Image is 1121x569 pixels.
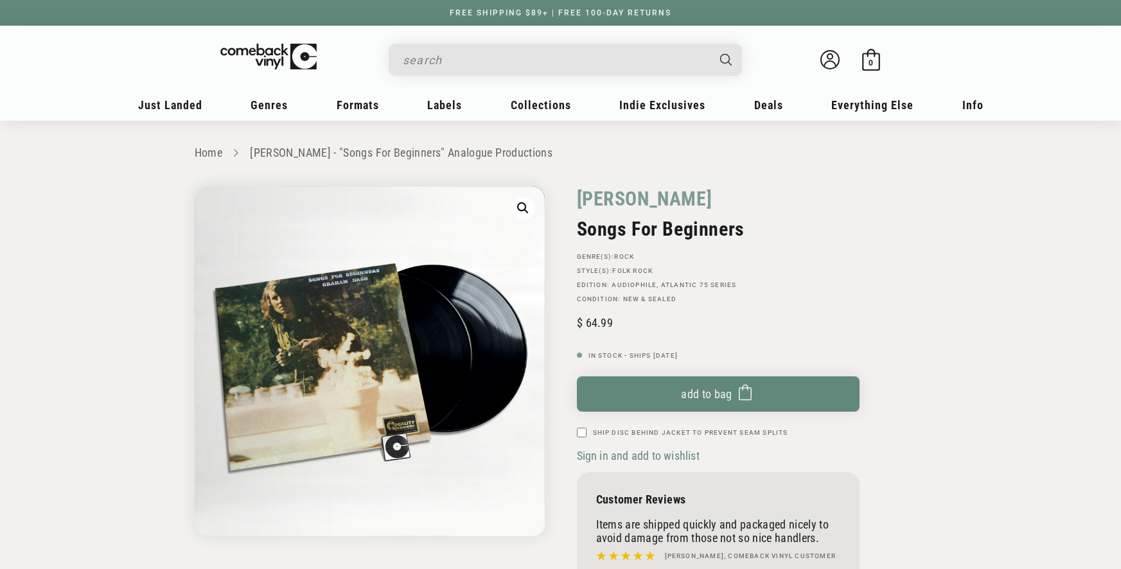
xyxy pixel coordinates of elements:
[511,98,571,112] span: Collections
[577,186,712,211] a: [PERSON_NAME]
[577,448,703,463] button: Sign in and add to wishlist
[831,98,914,112] span: Everything Else
[869,58,873,67] span: 0
[251,98,288,112] span: Genres
[614,253,634,260] a: Rock
[577,376,860,412] button: Add to bag
[577,352,860,360] p: In Stock - Ships [DATE]
[665,551,836,561] h4: [PERSON_NAME], Comeback Vinyl customer
[577,267,860,275] p: STYLE(S):
[596,548,655,565] img: star5.svg
[337,98,379,112] span: Formats
[195,146,222,159] a: Home
[577,218,860,240] h2: Songs For Beginners
[403,47,707,73] input: search
[427,98,462,112] span: Labels
[577,295,860,303] p: Condition: New & Sealed
[596,518,840,545] p: Items are shipped quickly and packaged nicely to avoid damage from those not so nice handlers.
[577,316,613,329] span: 64.99
[709,44,743,76] button: Search
[612,281,657,288] a: Audiophile
[619,98,705,112] span: Indie Exclusives
[577,449,700,462] span: Sign in and add to wishlist
[138,98,202,112] span: Just Landed
[577,281,860,289] p: Edition: , Atlantic 75 Series
[962,98,984,112] span: Info
[577,253,860,261] p: GENRE(S):
[593,428,788,437] label: Ship Disc Behind Jacket To Prevent Seam Splits
[437,8,684,17] a: FREE SHIPPING $89+ | FREE 100-DAY RETURNS
[195,144,927,162] nav: breadcrumbs
[754,98,783,112] span: Deals
[577,316,583,329] span: $
[681,387,732,401] span: Add to bag
[250,146,552,159] a: [PERSON_NAME] - "Songs For Beginners" Analogue Productions
[596,493,840,506] p: Customer Reviews
[389,44,742,76] div: Search
[612,267,653,274] a: Folk Rock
